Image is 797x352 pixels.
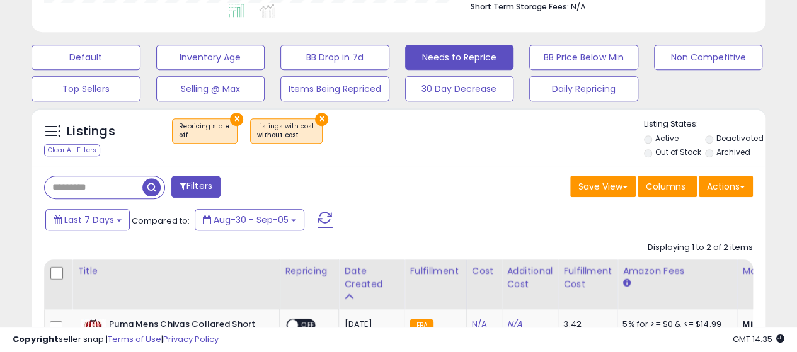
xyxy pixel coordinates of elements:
img: tab_domain_overview_orange.svg [34,73,44,83]
span: Listings with cost : [257,122,316,140]
div: Keywords by Traffic [139,74,212,82]
div: Clear All Filters [44,144,100,156]
div: off [179,131,231,140]
button: 30 Day Decrease [405,76,514,101]
span: 2025-09-13 14:35 GMT [733,333,784,345]
span: Columns [646,180,685,193]
div: 5% for >= $0 & <= $14.99 [622,319,727,330]
span: Aug-30 - Sep-05 [214,213,289,226]
label: Deactivated [716,133,764,144]
button: Top Sellers [32,76,140,101]
label: Archived [716,147,750,157]
div: Additional Cost [507,264,553,291]
img: tab_keywords_by_traffic_grey.svg [125,73,135,83]
div: Amazon Fees [622,264,731,278]
button: Columns [638,176,697,197]
span: Last 7 Days [64,213,114,226]
div: Fulfillment [410,264,461,278]
img: 41aw5mb73VL._SL40_.jpg [81,319,106,344]
button: Selling @ Max [156,76,265,101]
div: Fulfillment Cost [563,264,612,291]
button: Filters [171,176,221,198]
div: Repricing [285,264,333,278]
h5: Listings [67,123,115,140]
button: Default [32,45,140,70]
div: [DATE] [344,319,394,330]
label: Out of Stock [655,147,701,157]
p: Listing States: [644,118,765,130]
span: OFF [298,320,318,331]
button: Daily Repricing [529,76,638,101]
button: Non Competitive [654,45,763,70]
button: Actions [699,176,753,197]
div: seller snap | | [13,334,219,346]
button: BB Drop in 7d [280,45,389,70]
div: Domain Overview [48,74,113,82]
button: Save View [570,176,636,197]
div: v 4.0.25 [35,20,62,30]
div: Title [77,264,274,278]
small: Amazon Fees. [622,278,630,289]
a: N/A [472,318,487,331]
div: Domain: [DOMAIN_NAME] [33,33,139,43]
a: Privacy Policy [163,333,219,345]
img: logo_orange.svg [20,20,30,30]
a: Terms of Use [108,333,161,345]
span: N/A [571,1,586,13]
b: Min: [742,318,761,330]
div: Date Created [344,264,399,291]
label: Active [655,133,678,144]
button: Needs to Reprice [405,45,514,70]
strong: Copyright [13,333,59,345]
button: Items Being Repriced [280,76,389,101]
div: 3.42 [563,319,607,330]
button: Aug-30 - Sep-05 [195,209,304,230]
button: × [230,113,243,126]
div: Displaying 1 to 2 of 2 items [648,242,753,254]
button: × [315,113,328,126]
button: Last 7 Days [45,209,130,230]
img: website_grey.svg [20,33,30,43]
a: N/A [507,318,522,331]
div: Cost [472,264,496,278]
b: Short Term Storage Fees: [471,1,569,12]
div: without cost [257,131,316,140]
span: Compared to: [132,215,190,227]
span: Repricing state : [179,122,231,140]
button: BB Price Below Min [529,45,638,70]
button: Inventory Age [156,45,265,70]
small: FBA [410,319,433,332]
